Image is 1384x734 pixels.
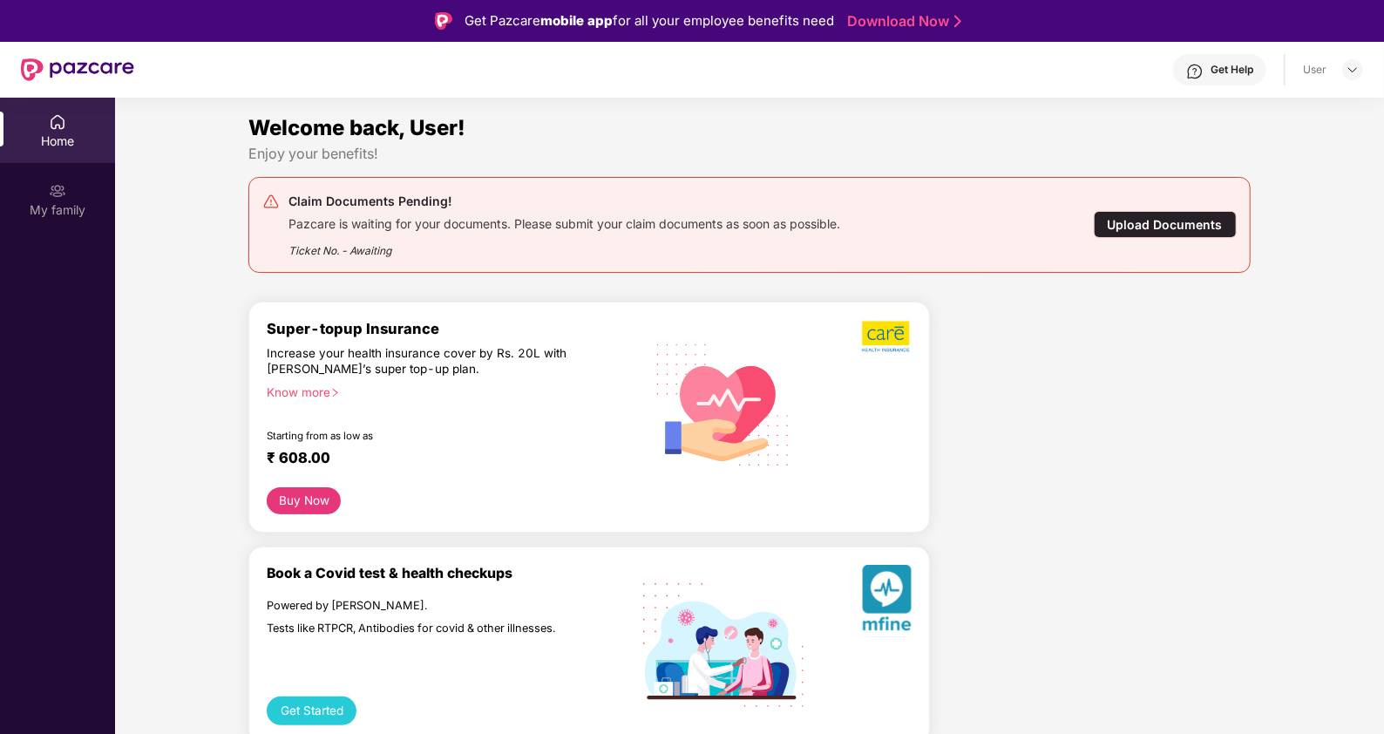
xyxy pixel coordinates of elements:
div: Get Help [1211,63,1253,77]
img: svg+xml;base64,PHN2ZyB4bWxucz0iaHR0cDovL3d3dy53My5vcmcvMjAwMC9zdmciIHdpZHRoPSIxOTIiIGhlaWdodD0iMT... [643,583,804,707]
img: svg+xml;base64,PHN2ZyB3aWR0aD0iMjAiIGhlaWdodD0iMjAiIHZpZXdCb3g9IjAgMCAyMCAyMCIgZmlsbD0ibm9uZSIgeG... [49,182,66,200]
div: Super-topup Insurance [267,320,642,337]
div: User [1303,63,1326,77]
span: Welcome back, User! [248,115,465,140]
div: Book a Covid test & health checkups [267,565,642,581]
img: Logo [435,12,452,30]
img: svg+xml;base64,PHN2ZyBpZD0iRHJvcGRvd24tMzJ4MzIiIHhtbG5zPSJodHRwOi8vd3d3LnczLm9yZy8yMDAwL3N2ZyIgd2... [1346,63,1360,77]
img: New Pazcare Logo [21,58,134,81]
button: Get Started [267,697,356,725]
a: Download Now [847,12,956,31]
img: Stroke [954,12,961,31]
img: svg+xml;base64,PHN2ZyBpZD0iSGVscC0zMngzMiIgeG1sbnM9Imh0dHA6Ly93d3cudzMub3JnLzIwMDAvc3ZnIiB3aWR0aD... [1186,63,1204,80]
img: svg+xml;base64,PHN2ZyB4bWxucz0iaHR0cDovL3d3dy53My5vcmcvMjAwMC9zdmciIHhtbG5zOnhsaW5rPSJodHRwOi8vd3... [862,565,912,637]
div: Know more [267,384,632,397]
div: Starting from as low as [267,430,568,442]
div: Powered by [PERSON_NAME]. [267,599,567,614]
button: Buy Now [267,487,341,514]
div: Tests like RTPCR, Antibodies for covid & other illnesses. [267,622,567,636]
strong: mobile app [540,12,613,29]
div: Pazcare is waiting for your documents. Please submit your claim documents as soon as possible. [288,212,840,232]
div: Ticket No. - Awaiting [288,232,840,259]
div: Upload Documents [1094,211,1237,238]
img: svg+xml;base64,PHN2ZyBpZD0iSG9tZSIgeG1sbnM9Imh0dHA6Ly93d3cudzMub3JnLzIwMDAvc3ZnIiB3aWR0aD0iMjAiIG... [49,113,66,131]
div: Claim Documents Pending! [288,191,840,212]
img: svg+xml;base64,PHN2ZyB4bWxucz0iaHR0cDovL3d3dy53My5vcmcvMjAwMC9zdmciIHdpZHRoPSIyNCIgaGVpZ2h0PSIyNC... [262,193,280,210]
span: right [330,388,340,398]
div: Enjoy your benefits! [248,145,1250,163]
img: svg+xml;base64,PHN2ZyB4bWxucz0iaHR0cDovL3d3dy53My5vcmcvMjAwMC9zdmciIHhtbG5zOnhsaW5rPSJodHRwOi8vd3... [643,322,804,486]
img: b5dec4f62d2307b9de63beb79f102df3.png [862,320,912,353]
div: Increase your health insurance cover by Rs. 20L with [PERSON_NAME]’s super top-up plan. [267,345,567,377]
div: Get Pazcare for all your employee benefits need [465,10,834,31]
div: ₹ 608.00 [267,449,625,470]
